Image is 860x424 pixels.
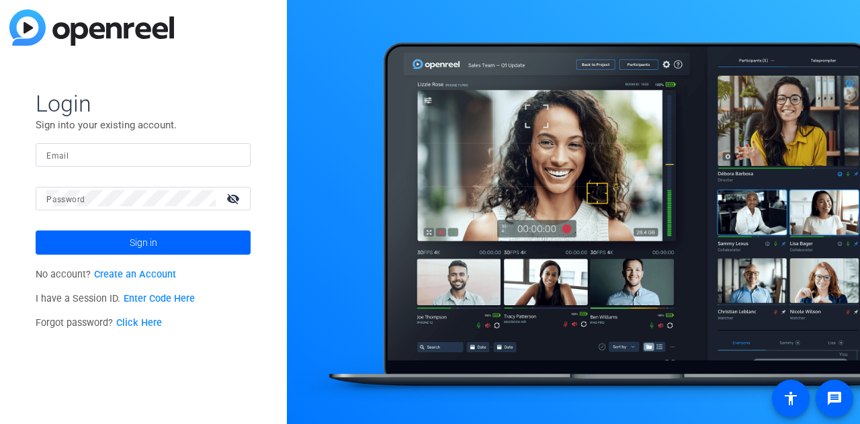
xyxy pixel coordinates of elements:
[46,151,69,161] mat-label: Email
[36,269,176,280] span: No account?
[218,189,251,208] mat-icon: visibility_off
[46,195,85,204] mat-label: Password
[36,293,195,304] span: I have a Session ID.
[9,9,174,46] img: blue-gradient.svg
[94,269,176,280] a: Create an Account
[130,226,157,259] span: Sign in
[46,146,240,163] input: Enter Email Address
[124,293,195,304] a: Enter Code Here
[36,89,251,118] span: Login
[116,317,162,329] a: Click Here
[36,230,251,255] button: Sign in
[36,118,251,132] p: Sign into your existing account.
[783,390,799,407] mat-icon: accessibility
[826,390,843,407] mat-icon: message
[36,317,162,329] span: Forgot password?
